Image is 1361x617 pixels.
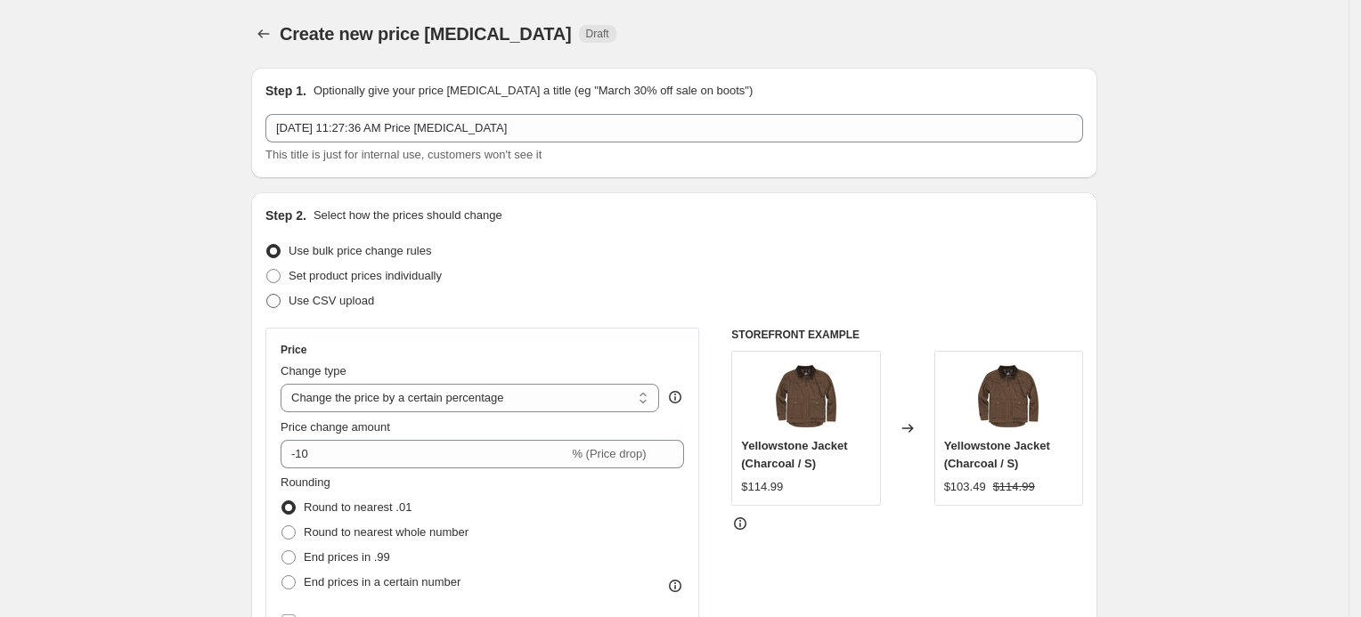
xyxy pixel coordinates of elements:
[770,361,842,432] img: 5055_LD_FKH_LO_01_80x.jpg
[281,440,568,468] input: -15
[265,114,1083,142] input: 30% off holiday sale
[586,27,609,41] span: Draft
[944,478,986,496] div: $103.49
[265,148,542,161] span: This title is just for internal use, customers won't see it
[304,575,460,589] span: End prices in a certain number
[666,388,684,406] div: help
[289,294,374,307] span: Use CSV upload
[304,500,412,514] span: Round to nearest .01
[251,21,276,46] button: Price change jobs
[281,343,306,357] h3: Price
[572,447,646,460] span: % (Price drop)
[281,364,346,378] span: Change type
[281,420,390,434] span: Price change amount
[993,478,1035,496] strike: $114.99
[314,207,502,224] p: Select how the prices should change
[314,82,753,100] p: Optionally give your price [MEDICAL_DATA] a title (eg "March 30% off sale on boots")
[289,244,431,257] span: Use bulk price change rules
[265,207,306,224] h2: Step 2.
[265,82,306,100] h2: Step 1.
[741,439,847,470] span: Yellowstone Jacket (Charcoal / S)
[304,525,469,539] span: Round to nearest whole number
[304,550,390,564] span: End prices in .99
[973,361,1044,432] img: 5055_LD_FKH_LO_01_80x.jpg
[731,328,1083,342] h6: STOREFRONT EXAMPLE
[280,24,572,44] span: Create new price [MEDICAL_DATA]
[741,478,783,496] div: $114.99
[944,439,1050,470] span: Yellowstone Jacket (Charcoal / S)
[289,269,442,282] span: Set product prices individually
[281,475,330,489] span: Rounding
